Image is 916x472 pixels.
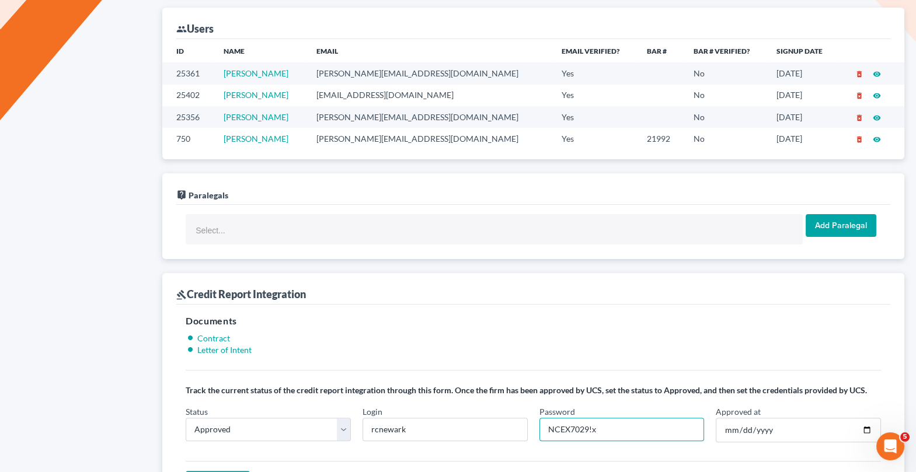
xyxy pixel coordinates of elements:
[307,62,552,84] td: [PERSON_NAME][EMAIL_ADDRESS][DOMAIN_NAME]
[716,405,761,418] label: Approved at
[552,62,638,84] td: Yes
[873,90,881,100] a: visibility
[224,68,288,78] a: [PERSON_NAME]
[876,432,904,460] iframe: Intercom live chat
[176,22,214,36] div: Users
[855,90,863,100] a: delete_forever
[186,405,208,418] label: Status
[900,432,910,442] span: 5
[162,85,214,106] td: 25402
[197,333,230,343] a: Contract
[307,106,552,128] td: [PERSON_NAME][EMAIL_ADDRESS][DOMAIN_NAME]
[684,106,767,128] td: No
[638,39,684,62] th: Bar #
[684,128,767,149] td: No
[186,314,881,328] h5: Documents
[767,39,839,62] th: Signup Date
[855,92,863,100] i: delete_forever
[307,128,552,149] td: [PERSON_NAME][EMAIL_ADDRESS][DOMAIN_NAME]
[539,405,575,418] label: Password
[552,39,638,62] th: Email Verified?
[214,39,307,62] th: Name
[873,135,881,144] i: visibility
[189,190,228,200] span: Paralegals
[855,70,863,78] i: delete_forever
[855,134,863,144] a: delete_forever
[162,128,214,149] td: 750
[176,289,187,300] i: gavel
[638,128,684,149] td: 21992
[684,85,767,106] td: No
[873,92,881,100] i: visibility
[855,114,863,122] i: delete_forever
[873,112,881,122] a: visibility
[176,24,187,34] i: group
[873,114,881,122] i: visibility
[162,62,214,84] td: 25361
[552,106,638,128] td: Yes
[224,90,288,100] a: [PERSON_NAME]
[767,62,839,84] td: [DATE]
[186,384,881,396] p: Track the current status of the credit report integration through this form. Once the firm has be...
[552,128,638,149] td: Yes
[767,128,839,149] td: [DATE]
[684,62,767,84] td: No
[855,135,863,144] i: delete_forever
[873,134,881,144] a: visibility
[162,106,214,128] td: 25356
[806,214,876,237] input: Add Paralegal
[307,85,552,106] td: [EMAIL_ADDRESS][DOMAIN_NAME]
[855,112,863,122] a: delete_forever
[684,39,767,62] th: Bar # Verified?
[873,70,881,78] i: visibility
[197,345,252,355] a: Letter of Intent
[873,68,881,78] a: visibility
[552,85,638,106] td: Yes
[363,405,382,418] label: Login
[162,39,214,62] th: ID
[176,287,306,301] div: Credit Report Integration
[767,85,839,106] td: [DATE]
[224,112,288,122] a: [PERSON_NAME]
[224,134,288,144] a: [PERSON_NAME]
[176,190,187,200] i: live_help
[307,39,552,62] th: Email
[855,68,863,78] a: delete_forever
[767,106,839,128] td: [DATE]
